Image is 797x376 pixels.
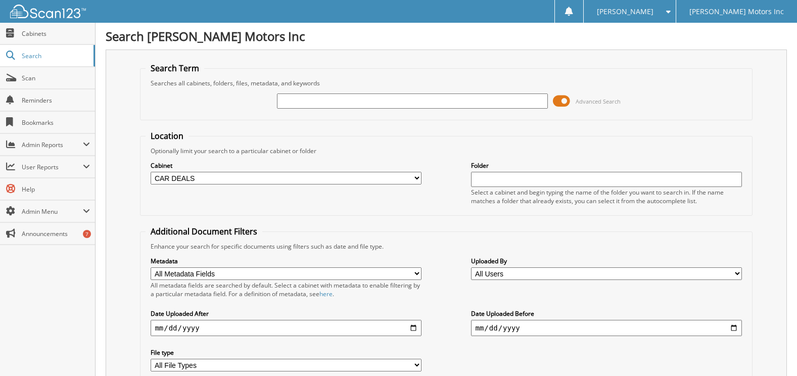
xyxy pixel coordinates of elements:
[22,207,83,216] span: Admin Menu
[22,96,90,105] span: Reminders
[151,257,421,265] label: Metadata
[10,5,86,18] img: scan123-logo-white.svg
[83,230,91,238] div: 7
[22,163,83,171] span: User Reports
[471,161,741,170] label: Folder
[22,74,90,82] span: Scan
[151,348,421,357] label: File type
[471,257,741,265] label: Uploaded By
[146,147,746,155] div: Optionally limit your search to a particular cabinet or folder
[151,309,421,318] label: Date Uploaded After
[22,140,83,149] span: Admin Reports
[22,29,90,38] span: Cabinets
[146,242,746,251] div: Enhance your search for specific documents using filters such as date and file type.
[471,320,741,336] input: end
[146,63,204,74] legend: Search Term
[146,226,262,237] legend: Additional Document Filters
[22,185,90,194] span: Help
[22,52,88,60] span: Search
[151,161,421,170] label: Cabinet
[106,28,787,44] h1: Search [PERSON_NAME] Motors Inc
[146,130,189,142] legend: Location
[146,79,746,87] div: Searches all cabinets, folders, files, metadata, and keywords
[471,188,741,205] div: Select a cabinet and begin typing the name of the folder you want to search in. If the name match...
[22,229,90,238] span: Announcements
[151,281,421,298] div: All metadata fields are searched by default. Select a cabinet with metadata to enable filtering b...
[689,9,784,15] span: [PERSON_NAME] Motors Inc
[319,290,333,298] a: here
[471,309,741,318] label: Date Uploaded Before
[151,320,421,336] input: start
[22,118,90,127] span: Bookmarks
[597,9,653,15] span: [PERSON_NAME]
[576,98,621,105] span: Advanced Search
